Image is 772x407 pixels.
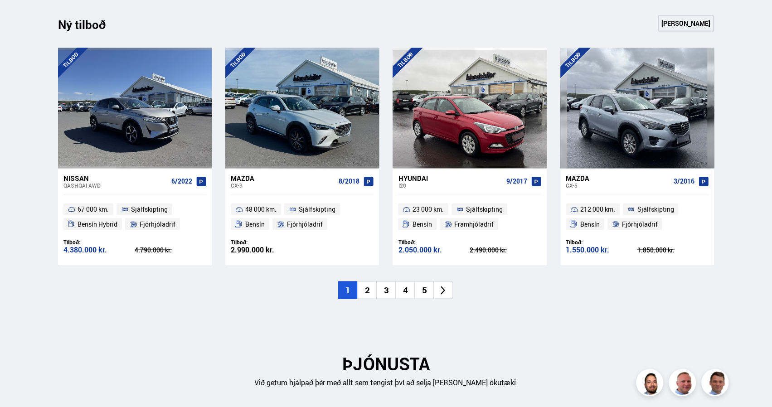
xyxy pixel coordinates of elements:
[413,203,444,214] span: 23 000 km.
[225,168,379,265] a: Mazda CX-3 8/2018 48 000 km. Sjálfskipting Bensín Fjórhjóladrif Tilboð: 2.990.000 kr.
[58,18,121,37] div: Ný tilboð
[580,203,615,214] span: 212 000 km.
[674,178,694,185] span: 3/2016
[7,4,34,31] button: Opna LiveChat spjallviðmót
[658,15,714,31] a: [PERSON_NAME]
[454,218,494,229] span: Framhjóladrif
[414,281,433,299] li: 5
[506,178,527,185] span: 9/2017
[470,247,541,253] div: 2.490.000 kr.
[395,281,414,299] li: 4
[78,203,109,214] span: 67 000 km.
[398,246,470,253] div: 2.050.000 kr.
[140,218,175,229] span: Fjórhjóladrif
[703,370,730,397] img: FbJEzSuNWCJXmdc-.webp
[621,218,657,229] span: Fjórhjóladrif
[245,218,265,229] span: Bensín
[171,178,192,185] span: 6/2022
[580,218,600,229] span: Bensín
[393,168,546,265] a: Hyundai i20 9/2017 23 000 km. Sjálfskipting Bensín Framhjóladrif Tilboð: 2.050.000 kr. 2.490.000 kr.
[131,203,168,214] span: Sjálfskipting
[398,238,470,245] div: Tilboð:
[466,203,503,214] span: Sjálfskipting
[78,218,117,229] span: Bensín Hybrid
[231,182,335,189] div: CX-3
[670,370,697,397] img: siFngHWaQ9KaOqBr.png
[231,246,302,253] div: 2.990.000 kr.
[398,182,502,189] div: i20
[398,174,502,182] div: Hyundai
[566,238,637,245] div: Tilboð:
[637,247,709,253] div: 1.850.000 kr.
[566,174,670,182] div: Mazda
[63,174,168,182] div: Nissan
[357,281,376,299] li: 2
[560,168,714,265] a: Mazda CX-5 3/2016 212 000 km. Sjálfskipting Bensín Fjórhjóladrif Tilboð: 1.550.000 kr. 1.850.000 kr.
[637,370,665,397] img: nhp88E3Fdnt1Opn2.png
[566,182,670,189] div: CX-5
[58,168,212,265] a: Nissan Qashqai AWD 6/2022 67 000 km. Sjálfskipting Bensín Hybrid Fjórhjóladrif Tilboð: 4.380.000 ...
[58,353,714,373] h2: ÞJÓNUSTA
[135,247,206,253] div: 4.790.000 kr.
[338,281,357,299] li: 1
[376,281,395,299] li: 3
[299,203,335,214] span: Sjálfskipting
[287,218,323,229] span: Fjórhjóladrif
[231,174,335,182] div: Mazda
[231,238,302,245] div: Tilboð:
[637,203,674,214] span: Sjálfskipting
[413,218,432,229] span: Bensín
[63,182,168,189] div: Qashqai AWD
[339,178,359,185] span: 8/2018
[58,377,714,388] p: Við getum hjálpað þér með allt sem tengist því að selja [PERSON_NAME] ökutæki.
[245,203,277,214] span: 48 000 km.
[63,238,135,245] div: Tilboð:
[566,246,637,253] div: 1.550.000 kr.
[63,246,135,253] div: 4.380.000 kr.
